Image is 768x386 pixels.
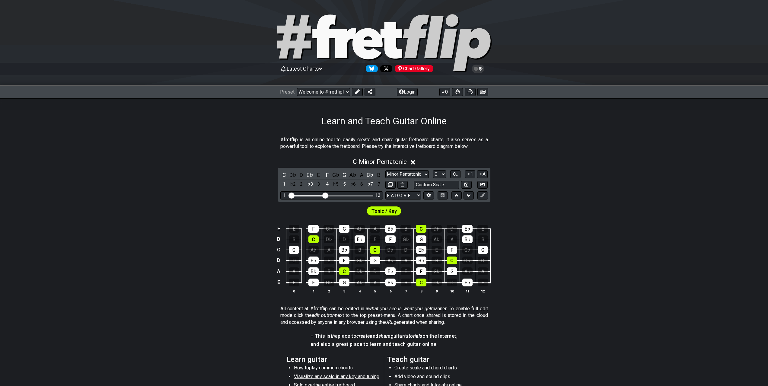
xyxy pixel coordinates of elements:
[289,246,299,254] div: G
[401,235,411,243] div: G♭
[477,170,488,178] button: A
[280,180,288,188] div: toggle scale degree
[352,288,367,294] th: 4
[311,341,457,348] h4: and also a great place to learn and teach guitar online.
[275,244,282,255] td: G
[298,180,305,188] div: toggle scale degree
[401,246,411,254] div: D
[385,257,396,264] div: A♭
[397,88,418,96] button: Login
[416,257,426,264] div: B♭
[385,181,396,189] button: Copy
[339,267,349,275] div: C
[385,225,396,233] div: B♭
[331,333,338,339] em: the
[401,267,411,275] div: E
[339,235,349,243] div: D
[283,193,286,198] div: 1
[289,257,299,264] div: D
[289,235,299,243] div: B
[462,246,473,254] div: G♭
[416,225,426,233] div: C
[450,170,460,178] button: C..
[460,288,475,294] th: 11
[339,257,349,264] div: F
[478,257,488,264] div: D
[324,235,334,243] div: D♭
[447,279,457,286] div: D
[289,171,297,179] div: toggle pitch class
[340,180,348,188] div: toggle scale degree
[394,373,480,382] li: Add video and sound clips
[465,170,475,178] button: 1
[354,225,365,233] div: A♭
[462,225,473,233] div: E♭
[355,279,365,286] div: A♭
[392,65,433,72] a: #fretflip at Pinterest
[465,88,476,96] button: Print
[432,267,442,275] div: G♭
[355,257,365,264] div: G♭
[431,225,442,233] div: D♭
[298,171,305,179] div: toggle pitch class
[339,246,349,254] div: B♭
[336,288,352,294] th: 3
[438,191,448,199] button: Toggle horizontal chord view
[385,235,396,243] div: F
[394,365,480,373] li: Create scale and chord charts
[275,277,282,288] td: E
[324,257,334,264] div: E
[432,235,442,243] div: A♭
[339,279,349,286] div: G
[462,267,473,275] div: A♭
[429,288,444,294] th: 9
[289,180,297,188] div: toggle scale degree
[294,374,379,379] span: Visualize any scale in any key and tuning
[461,181,471,189] button: Store user defined scale
[349,171,357,179] div: toggle pitch class
[401,257,411,264] div: A
[323,180,331,188] div: toggle scale degree
[478,246,488,254] div: G
[451,191,462,199] button: Move up
[447,225,457,233] div: D
[387,356,482,363] h2: Teach guitar
[315,171,323,179] div: toggle pitch class
[477,181,488,189] button: Create Image
[432,257,442,264] div: B
[324,279,334,286] div: G♭
[340,171,348,179] div: toggle pitch class
[404,333,422,339] em: tutorials
[289,279,299,286] div: E
[358,180,365,188] div: toggle scale degree
[352,88,363,96] button: Edit Preset
[375,180,383,188] div: toggle scale degree
[370,225,380,233] div: A
[375,171,383,179] div: toggle pitch class
[478,235,488,243] div: B
[297,88,350,96] select: Preset
[315,180,323,188] div: toggle scale degree
[378,333,390,339] em: share
[432,246,442,254] div: E
[385,319,394,325] em: URL
[413,288,429,294] th: 8
[478,279,488,286] div: E
[477,191,488,199] button: First click edit preset to enable marker editing
[280,136,488,150] p: #fretflip is an online tool to easily create and share guitar fretboard charts, it also serves as...
[306,171,314,179] div: toggle pitch class
[439,88,450,96] button: 0
[397,181,408,189] button: Delete
[280,191,383,199] div: Visible fret range
[447,257,457,264] div: C
[332,180,340,188] div: toggle scale degree
[416,267,426,275] div: F
[275,234,282,244] td: B
[433,170,446,178] select: Tonic/Root
[368,306,431,311] em: what you see is what you get
[275,224,282,234] td: E
[385,191,421,199] select: Tuning
[294,365,380,373] li: How to
[370,235,380,243] div: E
[286,288,302,294] th: 0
